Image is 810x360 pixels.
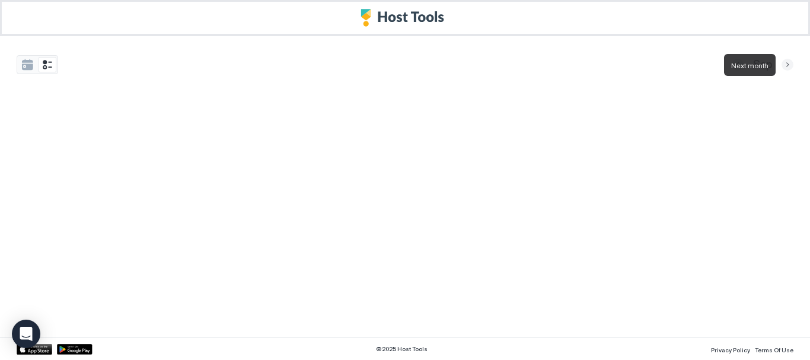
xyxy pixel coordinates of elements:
div: tab-group [17,55,58,74]
a: Google Play Store [57,344,93,355]
a: Host Tools Logo [361,9,449,27]
div: Open Intercom Messenger [12,320,40,348]
span: © 2025 Host Tools [376,345,428,353]
a: Privacy Policy [711,343,750,355]
a: App Store [17,344,52,355]
a: Terms Of Use [755,343,793,355]
span: Next month [731,61,768,70]
button: Next month [782,59,793,71]
span: Terms Of Use [755,346,793,353]
span: Privacy Policy [711,346,750,353]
